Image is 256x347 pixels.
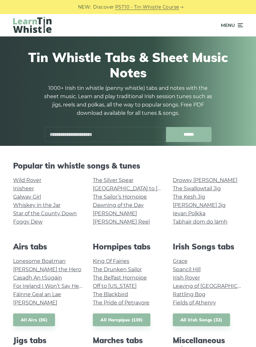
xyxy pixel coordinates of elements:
a: Star of the County Down [13,210,77,217]
a: All Airs (36) [13,313,55,327]
a: Wild Rover [13,177,41,183]
a: Fields of Athenry [173,300,216,306]
h2: Hornpipes tabs [93,242,163,251]
a: Dawning of the Day [93,202,144,208]
span: Menu [221,17,235,33]
a: Drowsy [PERSON_NAME] [173,177,237,183]
a: Rattling Bog [173,291,205,297]
p: 1000+ Irish tin whistle (penny whistle) tabs and notes with the sheet music. Learn and play tradi... [42,84,214,117]
a: [PERSON_NAME] [93,210,137,217]
a: King Of Fairies [93,258,129,264]
a: Inisheer [13,185,34,192]
a: Leaving of [GEOGRAPHIC_DATA] [173,283,255,289]
a: Foggy Dew [13,219,43,225]
a: [PERSON_NAME] Jig [173,202,226,208]
a: For Ireland I Won’t Say Her Name [13,283,98,289]
a: [PERSON_NAME] the Hero [13,266,81,272]
a: Tabhair dom do lámh [173,219,228,225]
a: Whiskey in the Jar [13,202,60,208]
h1: Tin Whistle Tabs & Sheet Music Notes [13,50,243,80]
a: The Drunken Sailor [93,266,142,272]
h2: Jigs tabs [13,336,83,345]
a: The Belfast Hornpipe [93,275,147,281]
a: [PERSON_NAME] [13,300,57,306]
h2: Irish Songs tabs [173,242,243,251]
a: Ievan Polkka [173,210,205,217]
h2: Airs tabs [13,242,83,251]
a: Grace [173,258,188,264]
a: The Pride of Petravore [93,300,149,306]
a: Casadh An tSúgáin [13,275,62,281]
a: The Sailor’s Hornpipe [93,194,147,200]
a: All Hornpipes (139) [93,313,150,327]
a: The Blackbird [93,291,128,297]
a: The Silver Spear [93,177,133,183]
a: [GEOGRAPHIC_DATA] to [GEOGRAPHIC_DATA] [93,185,211,192]
a: Fáinne Geal an Lae [13,291,61,297]
a: Off to [US_STATE] [93,283,137,289]
h2: Marches tabs [93,336,163,345]
a: Spancil Hill [173,266,201,272]
img: LearnTinWhistle.com [13,17,52,33]
a: [PERSON_NAME] Reel [93,219,150,225]
h2: Popular tin whistle songs & tunes [13,161,243,170]
a: Lonesome Boatman [13,258,66,264]
a: All Irish Songs (32) [173,313,230,327]
a: Galway Girl [13,194,41,200]
a: The Kesh Jig [173,194,205,200]
a: Irish Rover [173,275,200,281]
a: The Swallowtail Jig [173,185,221,192]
